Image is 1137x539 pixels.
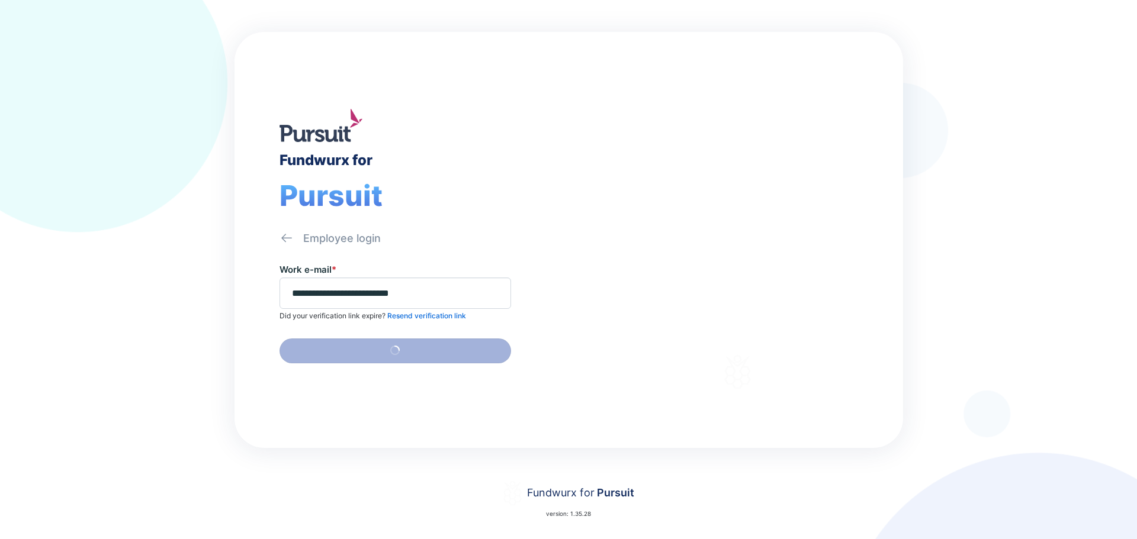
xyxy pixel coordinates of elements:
[595,486,634,499] span: Pursuit
[280,311,466,321] p: Did your verification link expire?
[636,189,729,200] div: Welcome to
[527,485,634,501] div: Fundwurx for
[280,151,372,169] div: Fundwurx for
[280,178,383,213] span: Pursuit
[280,109,362,142] img: logo.jpg
[636,205,772,233] div: Fundwurx
[546,509,591,518] p: version: 1.35.28
[303,231,381,246] div: Employee login
[387,311,466,320] span: Resend verification link
[636,257,839,291] div: Thank you for choosing Fundwurx as your partner in driving positive social impact!
[280,264,336,275] label: Work e-mail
